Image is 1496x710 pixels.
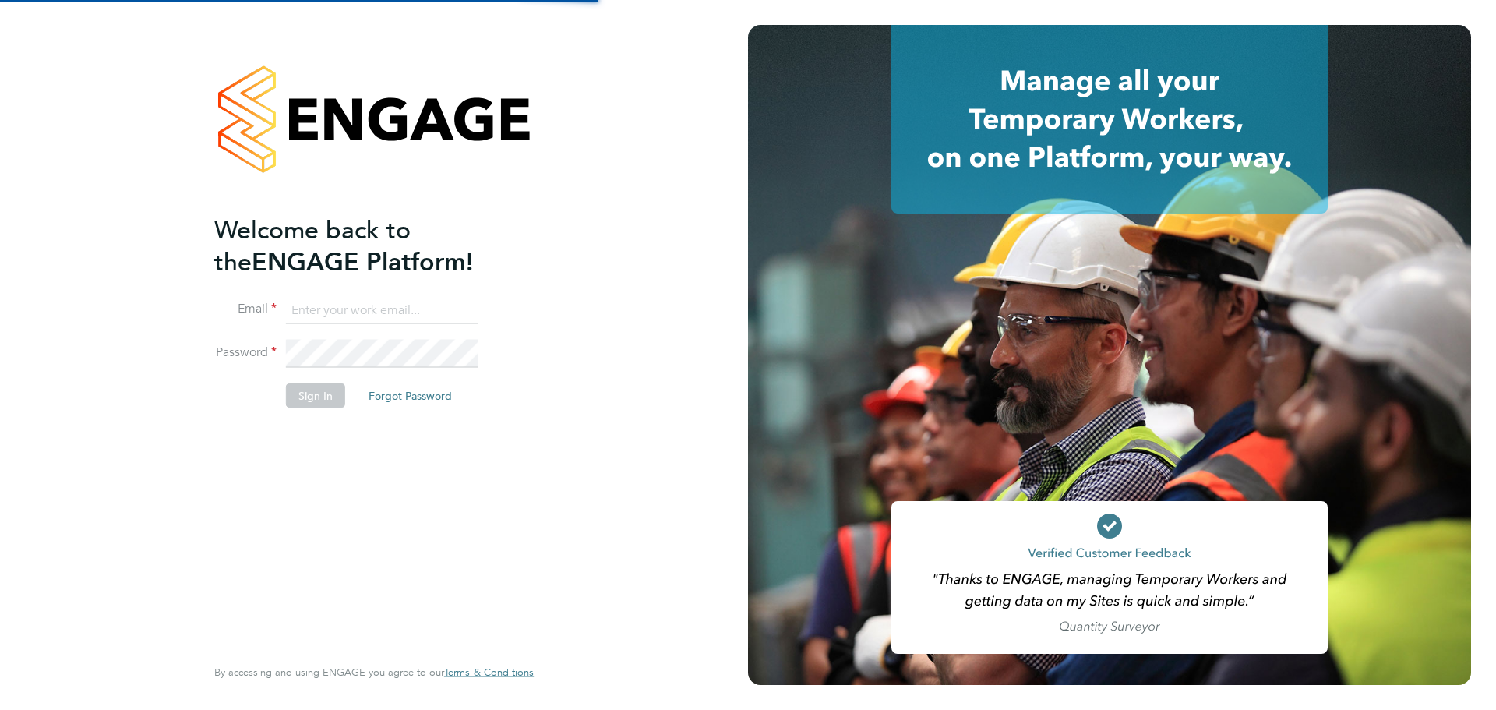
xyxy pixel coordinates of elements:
span: By accessing and using ENGAGE you agree to our [214,666,534,679]
label: Password [214,344,277,361]
input: Enter your work email... [286,296,478,324]
button: Forgot Password [356,383,464,408]
button: Sign In [286,383,345,408]
a: Terms & Conditions [444,666,534,679]
span: Welcome back to the [214,214,411,277]
label: Email [214,301,277,317]
span: Terms & Conditions [444,666,534,679]
h2: ENGAGE Platform! [214,214,518,277]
